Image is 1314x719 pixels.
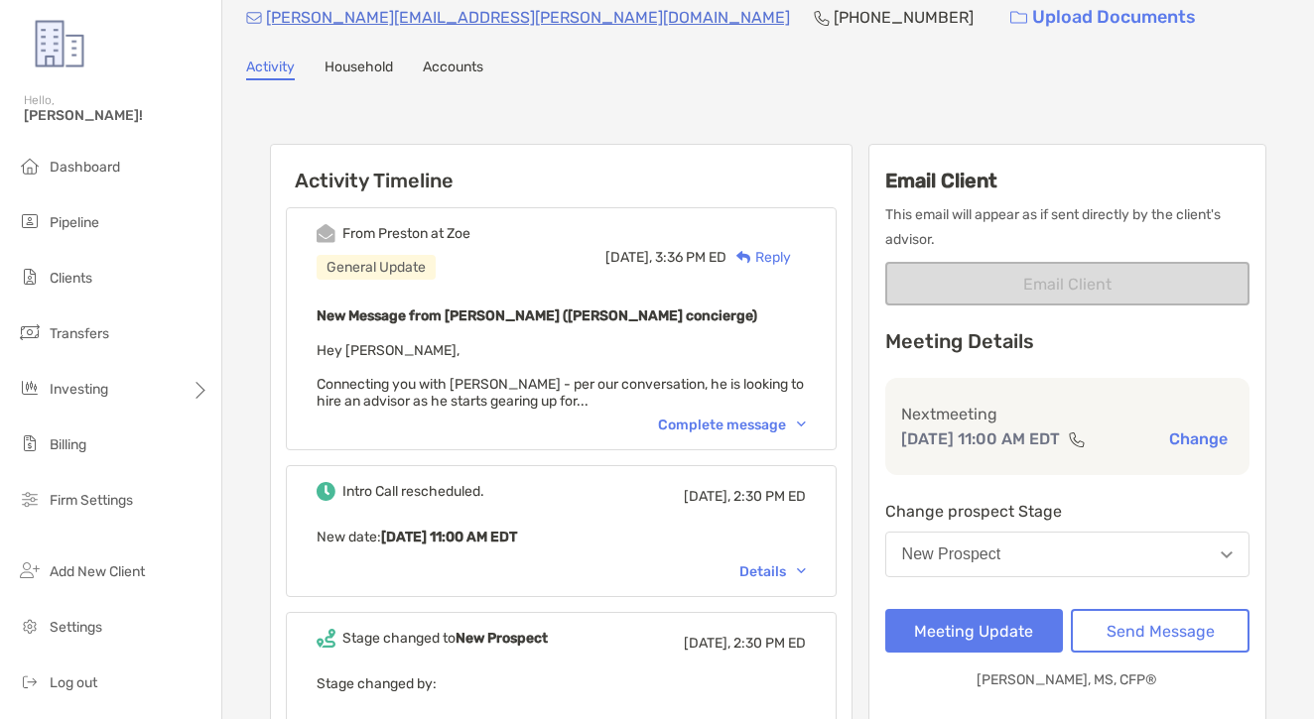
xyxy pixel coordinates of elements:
img: transfers icon [18,320,42,344]
button: Change [1163,428,1234,449]
div: Complete message [658,417,806,433]
span: Pipeline [50,214,99,231]
p: Stage changed by: [317,671,806,696]
span: Investing [50,381,108,398]
div: New Prospect [902,545,1001,563]
img: Zoe Logo [24,8,95,79]
img: Chevron icon [797,421,806,427]
p: Next meeting [901,402,1234,426]
span: 2:30 PM ED [733,488,806,505]
img: dashboard icon [18,154,42,178]
p: New date : [317,525,806,549]
p: Meeting Details [885,329,1249,354]
span: Settings [50,619,102,636]
button: New Prospect [885,532,1249,577]
h3: Email Client [885,169,1249,192]
img: Phone Icon [814,10,830,26]
span: Billing [50,436,86,453]
img: pipeline icon [18,209,42,233]
div: Stage changed to [342,630,548,647]
button: Meeting Update [885,609,1064,653]
span: Transfers [50,325,109,342]
img: billing icon [18,431,42,455]
span: 3:36 PM ED [655,249,726,266]
button: Send Message [1071,609,1249,653]
img: clients icon [18,265,42,289]
p: [PERSON_NAME], MS, CFP® [977,667,1157,692]
img: logout icon [18,669,42,693]
span: Firm Settings [50,492,133,509]
div: From Preston at Zoe [342,225,470,242]
span: 2:30 PM ED [733,635,806,652]
h6: Activity Timeline [271,145,852,192]
img: communication type [1068,431,1086,447]
b: [DATE] 11:00 AM EDT [381,529,517,545]
img: settings icon [18,614,42,638]
p: Change prospect Stage [885,499,1249,524]
span: Hey [PERSON_NAME], Connecting you with [PERSON_NAME] - per our conversation, he is looking to hir... [317,342,804,410]
p: This email will appear as if sent directly by the client's advisor. [885,202,1249,252]
img: Email Icon [246,12,262,24]
img: Open dropdown arrow [1221,551,1233,558]
img: Event icon [317,224,335,243]
div: General Update [317,255,436,280]
div: Intro Call rescheduled. [342,483,484,500]
span: [PERSON_NAME]! [24,107,209,124]
b: New Message from [PERSON_NAME] ([PERSON_NAME] concierge) [317,307,757,324]
span: [DATE], [684,635,730,652]
span: Clients [50,270,92,287]
b: New Prospect [456,630,548,647]
span: Log out [50,674,97,691]
img: add_new_client icon [18,558,42,582]
span: Dashboard [50,159,120,176]
span: Add New Client [50,563,145,580]
img: Chevron icon [797,568,806,574]
div: Reply [726,247,791,268]
img: Event icon [317,629,335,648]
img: Reply icon [736,251,751,264]
span: [DATE], [605,249,652,266]
a: Accounts [423,59,483,80]
div: Details [739,563,806,580]
p: [PHONE_NUMBER] [834,5,974,30]
a: Activity [246,59,295,80]
img: Event icon [317,482,335,501]
img: investing icon [18,376,42,400]
p: [DATE] 11:00 AM EDT [901,426,1060,451]
img: firm-settings icon [18,487,42,511]
img: button icon [1010,11,1027,25]
span: [DATE], [684,488,730,505]
p: [PERSON_NAME][EMAIL_ADDRESS][PERSON_NAME][DOMAIN_NAME] [266,5,790,30]
a: Household [325,59,393,80]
